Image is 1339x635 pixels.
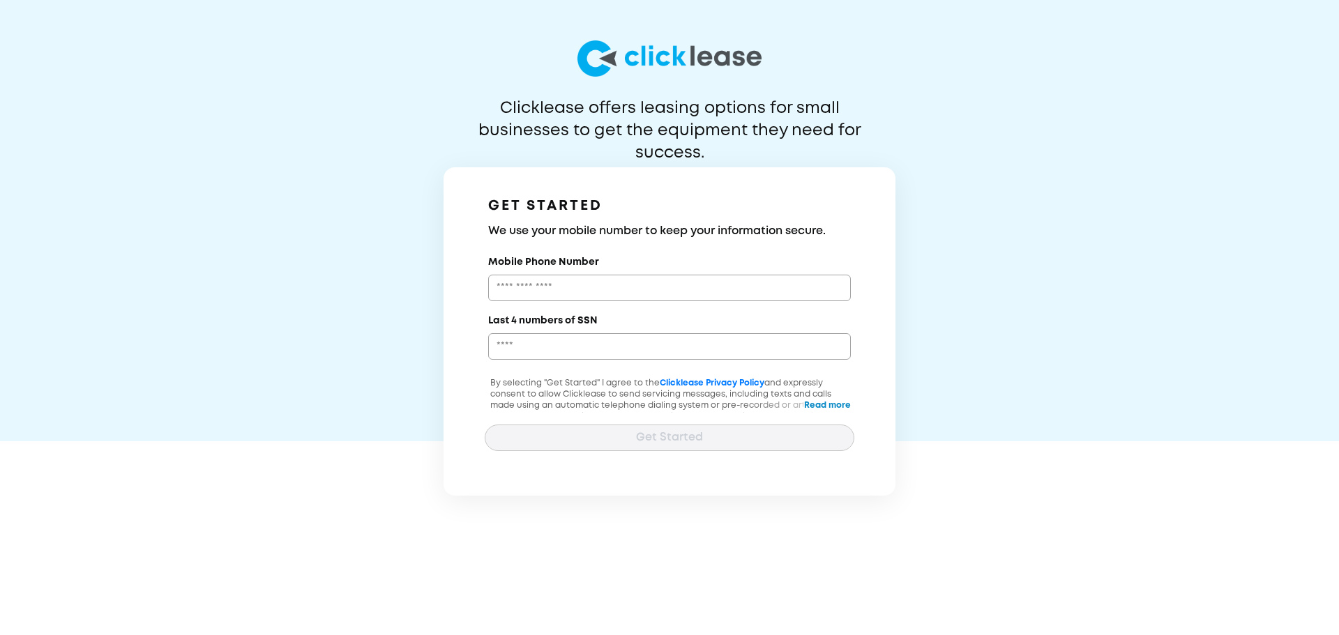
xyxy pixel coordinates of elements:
[577,40,762,77] img: logo-larg
[488,195,851,217] h1: GET STARTED
[485,378,854,445] p: By selecting "Get Started" I agree to the and expressly consent to allow Clicklease to send servi...
[488,314,598,328] label: Last 4 numbers of SSN
[444,98,895,142] p: Clicklease offers leasing options for small businesses to get the equipment they need for success.
[488,223,851,240] h3: We use your mobile number to keep your information secure.
[485,424,854,451] button: Get Started
[660,379,764,387] a: Clicklease Privacy Policy
[488,255,599,269] label: Mobile Phone Number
